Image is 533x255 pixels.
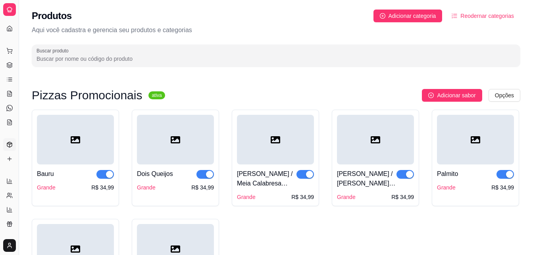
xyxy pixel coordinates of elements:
div: Palmito [437,169,458,179]
div: Grande [437,184,456,191]
h3: Pizzas Promocionais [32,91,142,100]
div: Grande [37,184,56,191]
div: Bauru [37,169,54,179]
div: [PERSON_NAME] / Meia Calabresa Com Cebola [237,169,296,188]
label: Buscar produto [37,47,71,54]
span: Opções [495,91,514,100]
div: Grande [137,184,156,191]
div: Dois Queijos [137,169,173,179]
div: Grande [237,193,256,201]
span: plus-circle [428,93,434,98]
div: [PERSON_NAME] / [PERSON_NAME] Sem Cebola [337,169,396,188]
div: Grande [337,193,356,201]
button: Adicionar sabor [422,89,482,102]
div: R$ 34,99 [191,184,214,191]
input: Buscar produto [37,55,516,63]
div: R$ 34,99 [91,184,114,191]
button: Opções [489,89,520,102]
h2: Produtos [32,10,72,22]
div: R$ 34,99 [291,193,314,201]
p: Aqui você cadastra e gerencia seu produtos e categorias [32,25,520,35]
span: ordered-list [452,13,457,19]
button: Reodernar categorias [445,10,520,22]
span: Adicionar categoria [389,12,436,20]
span: Adicionar sabor [437,91,475,100]
sup: ativa [148,91,165,99]
div: R$ 34,99 [491,184,514,191]
span: plus-circle [380,13,385,19]
button: Adicionar categoria [373,10,443,22]
div: R$ 34,99 [391,193,414,201]
span: Reodernar categorias [460,12,514,20]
